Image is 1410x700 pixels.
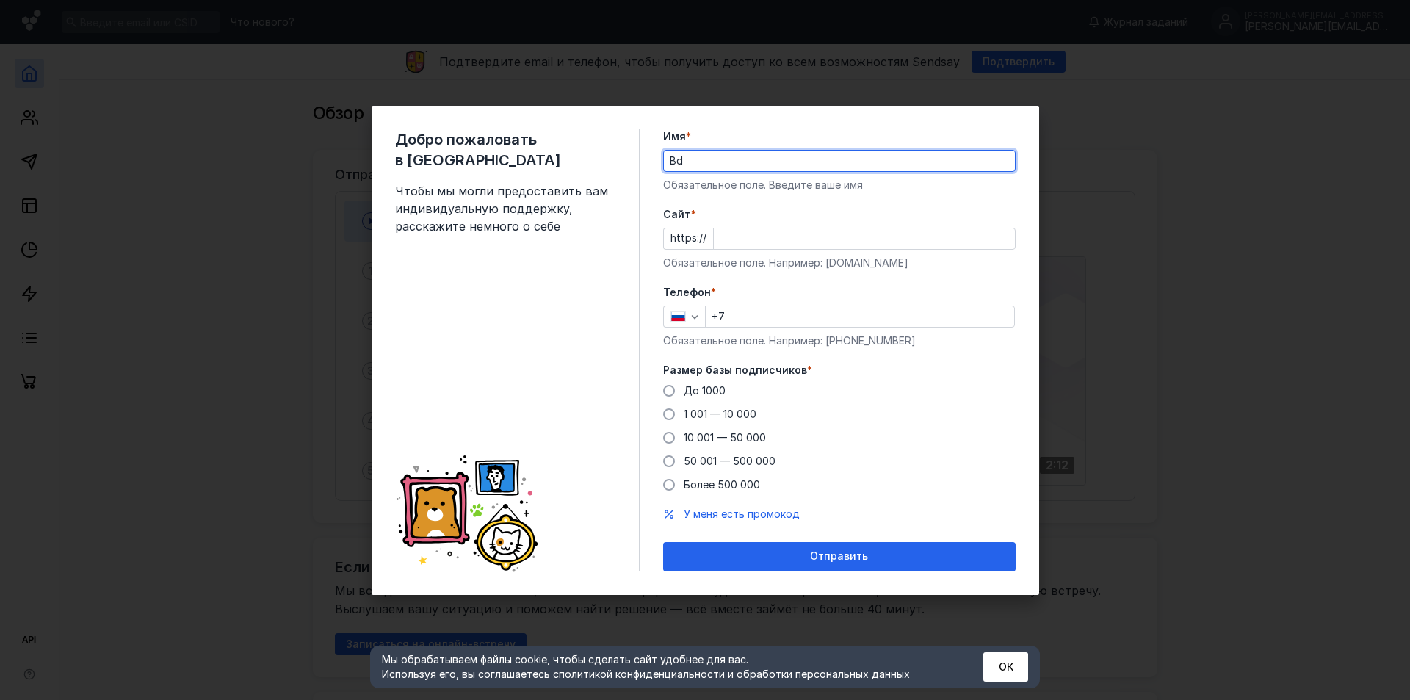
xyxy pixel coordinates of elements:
[663,207,691,222] span: Cайт
[684,478,760,491] span: Более 500 000
[684,508,800,520] span: У меня есть промокод
[983,652,1028,682] button: ОК
[684,507,800,522] button: У меня есть промокод
[684,408,756,420] span: 1 001 — 10 000
[663,542,1016,571] button: Отправить
[663,256,1016,270] div: Обязательное поле. Например: [DOMAIN_NAME]
[663,285,711,300] span: Телефон
[663,333,1016,348] div: Обязательное поле. Например: [PHONE_NUMBER]
[663,178,1016,192] div: Обязательное поле. Введите ваше имя
[663,363,807,378] span: Размер базы подписчиков
[559,668,910,680] a: политикой конфиденциальности и обработки персональных данных
[395,129,615,170] span: Добро пожаловать в [GEOGRAPHIC_DATA]
[382,652,947,682] div: Мы обрабатываем файлы cookie, чтобы сделать сайт удобнее для вас. Используя его, вы соглашаетесь c
[663,129,686,144] span: Имя
[684,384,726,397] span: До 1000
[810,550,868,563] span: Отправить
[684,455,775,467] span: 50 001 — 500 000
[395,182,615,235] span: Чтобы мы могли предоставить вам индивидуальную поддержку, расскажите немного о себе
[684,431,766,444] span: 10 001 — 50 000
